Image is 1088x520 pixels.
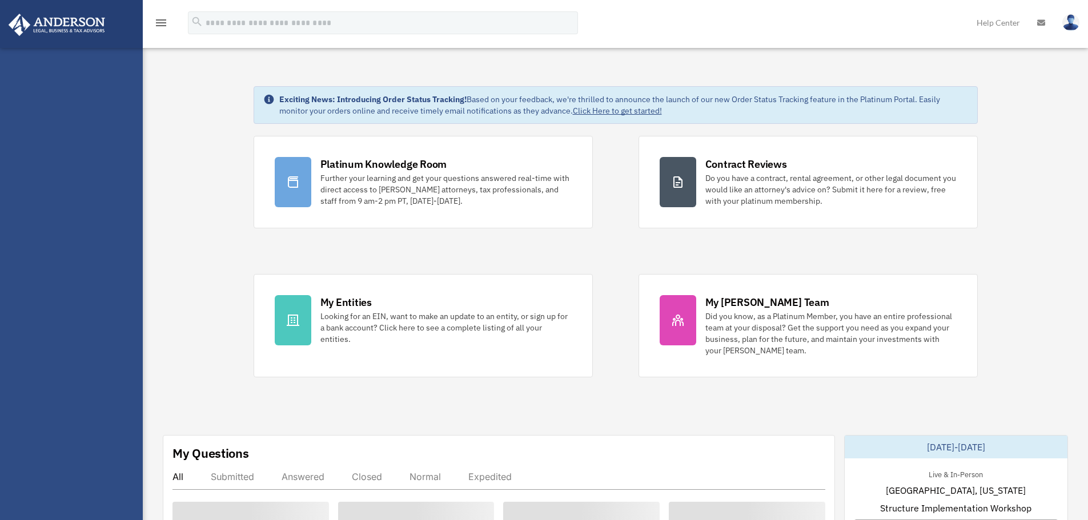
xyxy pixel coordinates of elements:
a: Platinum Knowledge Room Further your learning and get your questions answered real-time with dire... [254,136,593,228]
img: User Pic [1062,14,1079,31]
div: My Entities [320,295,372,309]
div: Based on your feedback, we're thrilled to announce the launch of our new Order Status Tracking fe... [279,94,968,116]
div: Closed [352,471,382,482]
a: Contract Reviews Do you have a contract, rental agreement, or other legal document you would like... [639,136,978,228]
i: search [191,15,203,28]
div: Answered [282,471,324,482]
div: Expedited [468,471,512,482]
div: My [PERSON_NAME] Team [705,295,829,309]
div: [DATE]-[DATE] [845,436,1067,458]
strong: Exciting News: Introducing Order Status Tracking! [279,94,467,104]
a: My [PERSON_NAME] Team Did you know, as a Platinum Member, you have an entire professional team at... [639,274,978,377]
span: Structure Implementation Workshop [880,501,1031,515]
div: Looking for an EIN, want to make an update to an entity, or sign up for a bank account? Click her... [320,311,572,345]
i: menu [154,16,168,30]
a: Click Here to get started! [573,106,662,116]
span: [GEOGRAPHIC_DATA], [US_STATE] [886,483,1026,497]
img: Anderson Advisors Platinum Portal [5,14,109,36]
div: Submitted [211,471,254,482]
a: menu [154,20,168,30]
div: Do you have a contract, rental agreement, or other legal document you would like an attorney's ad... [705,172,957,207]
div: Further your learning and get your questions answered real-time with direct access to [PERSON_NAM... [320,172,572,207]
div: Live & In-Person [920,467,992,479]
a: My Entities Looking for an EIN, want to make an update to an entity, or sign up for a bank accoun... [254,274,593,377]
div: Normal [409,471,441,482]
div: All [172,471,183,482]
div: Platinum Knowledge Room [320,157,447,171]
div: Contract Reviews [705,157,787,171]
div: My Questions [172,445,249,462]
div: Did you know, as a Platinum Member, you have an entire professional team at your disposal? Get th... [705,311,957,356]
